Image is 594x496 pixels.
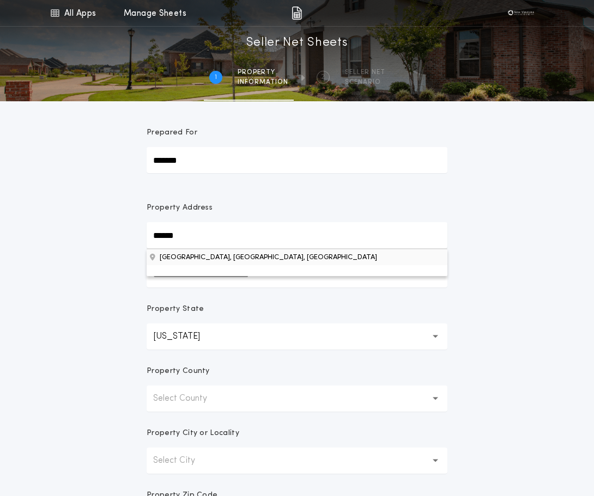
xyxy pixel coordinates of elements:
button: Property Address [147,249,447,265]
p: Select City [153,454,213,467]
img: vs-icon [505,8,537,19]
h2: 2 [321,73,325,82]
p: [US_STATE] [153,330,217,343]
p: Select County [153,392,225,405]
p: Property City or Locality [147,428,239,439]
img: img [292,7,302,20]
p: Property County [147,366,210,377]
p: Prepared For [147,127,197,138]
button: [US_STATE] [147,323,447,350]
span: SCENARIO [345,78,385,87]
button: Select County [147,385,447,412]
h1: Seller Net Sheets [246,34,348,52]
p: Property Address [147,203,447,213]
h2: 1 [215,73,217,82]
span: Property [238,68,288,77]
button: Select City [147,448,447,474]
input: Prepared For [147,147,447,173]
p: Property State [147,304,204,315]
span: SELLER NET [345,68,385,77]
span: information [238,78,288,87]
